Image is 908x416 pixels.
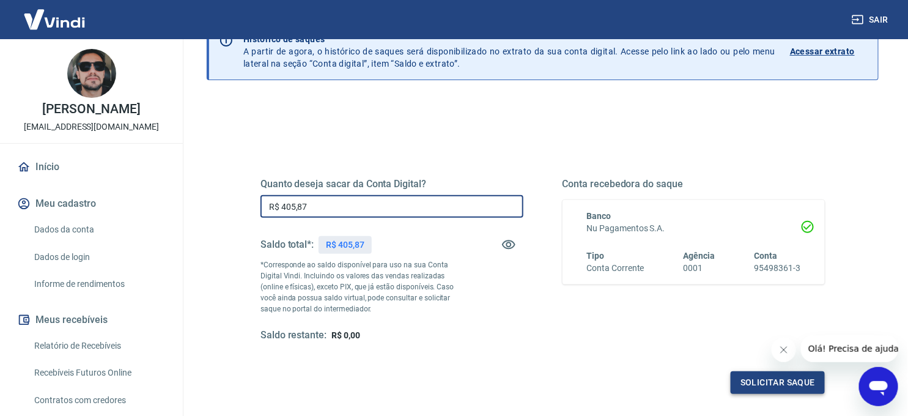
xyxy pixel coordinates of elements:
span: Conta [754,251,777,261]
iframe: Botão para abrir a janela de mensagens [859,367,898,406]
span: Banco [587,211,611,221]
a: Informe de rendimentos [29,272,168,297]
p: *Corresponde ao saldo disponível para uso na sua Conta Digital Vindi. Incluindo os valores das ve... [260,259,457,314]
h6: 0001 [684,262,715,275]
a: Contratos com credores [29,388,168,413]
iframe: Mensagem da empresa [801,335,898,362]
h6: 95498361-3 [754,262,800,275]
span: R$ 0,00 [331,330,360,340]
span: Tipo [587,251,605,261]
button: Meu cadastro [15,190,168,217]
a: Dados da conta [29,217,168,242]
h6: Nu Pagamentos S.A. [587,222,801,235]
h5: Saldo total*: [260,239,314,251]
span: Olá! Precisa de ajuda? [7,9,103,18]
h5: Quanto deseja sacar da Conta Digital? [260,178,523,190]
h5: Saldo restante: [260,329,327,342]
p: [PERSON_NAME] [42,103,140,116]
a: Recebíveis Futuros Online [29,360,168,385]
h5: Conta recebedora do saque [563,178,825,190]
a: Dados de login [29,245,168,270]
iframe: Fechar mensagem [772,338,796,362]
span: Agência [684,251,715,261]
p: [EMAIL_ADDRESS][DOMAIN_NAME] [24,121,159,133]
img: 9235c4ad-316f-4d42-91b3-86deaf019b7d.jpeg [67,49,116,98]
button: Solicitar saque [731,371,825,394]
p: A partir de agora, o histórico de saques será disponibilizado no extrato da sua conta digital. Ac... [243,33,775,70]
button: Meus recebíveis [15,306,168,333]
p: R$ 405,87 [326,239,364,251]
h6: Conta Corrente [587,262,644,275]
p: Histórico de saques [243,33,775,45]
button: Sair [849,9,893,31]
a: Relatório de Recebíveis [29,333,168,358]
p: Acessar extrato [790,45,855,58]
a: Início [15,154,168,180]
img: Vindi [15,1,94,38]
a: Acessar extrato [790,33,868,70]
